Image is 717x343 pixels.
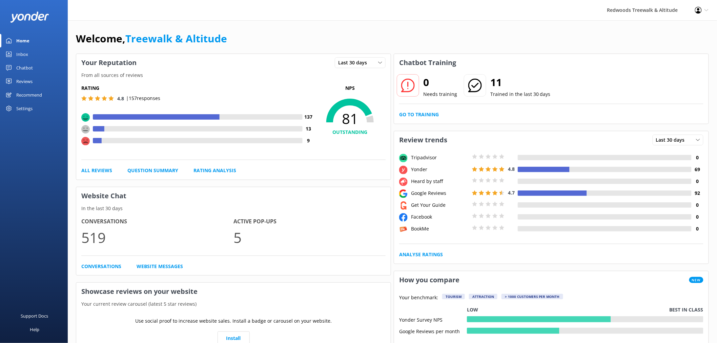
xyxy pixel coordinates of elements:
[423,90,457,98] p: Needs training
[338,59,371,66] span: Last 30 days
[394,54,461,72] h3: Chatbot Training
[16,34,29,47] div: Home
[467,306,478,314] p: Low
[692,166,703,173] h4: 69
[508,166,515,172] span: 4.8
[399,111,439,118] a: Go to Training
[490,74,551,90] h2: 11
[16,75,33,88] div: Reviews
[30,323,39,336] div: Help
[314,128,386,136] h4: OUTSTANDING
[16,102,33,115] div: Settings
[501,294,563,299] div: > 1000 customers per month
[409,225,470,233] div: BookMe
[117,95,124,102] span: 4.8
[409,166,470,173] div: Yonder
[81,226,233,249] p: 519
[76,72,391,79] p: From all sources of reviews
[409,178,470,185] div: Heard by staff
[303,137,314,144] h4: 9
[233,226,386,249] p: 5
[314,84,386,92] p: NPS
[303,113,314,121] h4: 137
[692,201,703,209] h4: 0
[76,205,391,212] p: In the last 30 days
[81,217,233,226] h4: Conversations
[193,167,236,174] a: Rating Analysis
[689,277,703,283] span: New
[409,154,470,161] div: Tripadvisor
[394,271,465,289] h3: How you compare
[399,294,438,302] p: Your benchmark:
[469,294,497,299] div: Attraction
[508,189,515,196] span: 4.7
[81,84,314,92] h5: Rating
[442,294,465,299] div: Tourism
[16,47,28,61] div: Inbox
[76,300,391,308] p: Your current review carousel (latest 5 star reviews)
[76,187,391,205] h3: Website Chat
[409,201,470,209] div: Get Your Guide
[76,54,142,72] h3: Your Reputation
[81,167,112,174] a: All Reviews
[394,131,452,149] h3: Review trends
[399,328,467,334] div: Google Reviews per month
[76,31,227,47] h1: Welcome,
[399,251,443,258] a: Analyse Ratings
[409,213,470,221] div: Facebook
[656,136,689,144] span: Last 30 days
[10,12,49,23] img: yonder-white-logo.png
[692,154,703,161] h4: 0
[490,90,551,98] p: Trained in the last 30 days
[692,213,703,221] h4: 0
[233,217,386,226] h4: Active Pop-ups
[126,95,160,102] p: | 157 responses
[21,309,48,323] div: Support Docs
[135,317,332,325] p: Use social proof to increase website sales. Install a badge or carousel on your website.
[16,88,42,102] div: Recommend
[16,61,33,75] div: Chatbot
[137,263,183,270] a: Website Messages
[314,110,386,127] span: 81
[125,32,227,45] a: Treewalk & Altitude
[670,306,703,314] p: Best in class
[127,167,178,174] a: Question Summary
[423,74,457,90] h2: 0
[692,225,703,233] h4: 0
[81,263,121,270] a: Conversations
[76,283,391,300] h3: Showcase reviews on your website
[399,316,467,322] div: Yonder Survey NPS
[692,189,703,197] h4: 92
[409,189,470,197] div: Google Reviews
[692,178,703,185] h4: 0
[303,125,314,133] h4: 13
